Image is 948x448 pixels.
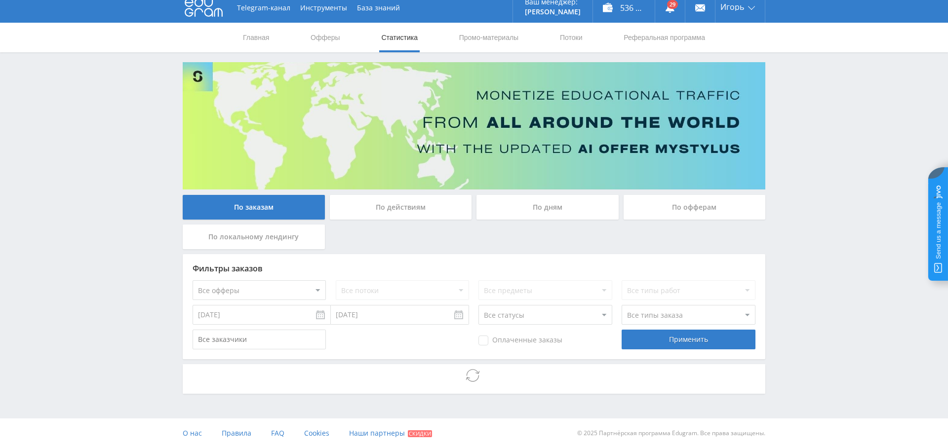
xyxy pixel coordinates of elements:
[408,430,432,437] span: Скидки
[183,224,325,249] div: По локальному лендингу
[183,62,765,189] img: Banner
[304,418,329,448] a: Cookies
[330,195,472,220] div: По действиям
[183,195,325,220] div: По заказам
[380,23,419,52] a: Статистика
[193,264,755,273] div: Фильтры заказов
[222,418,251,448] a: Правила
[183,428,202,438] span: О нас
[479,418,765,448] div: © 2025 Партнёрская программа Edugram. Все права защищены.
[476,195,619,220] div: По дням
[559,23,584,52] a: Потоки
[624,195,766,220] div: По офферам
[623,23,706,52] a: Реферальная программа
[478,336,562,345] span: Оплаченные заказы
[271,418,284,448] a: FAQ
[720,3,744,11] span: Игорь
[622,330,755,349] div: Применить
[222,428,251,438] span: Правила
[525,8,581,16] p: [PERSON_NAME]
[183,418,202,448] a: О нас
[310,23,341,52] a: Офферы
[271,428,284,438] span: FAQ
[349,418,432,448] a: Наши партнеры Скидки
[242,23,270,52] a: Главная
[193,330,326,349] input: Все заказчики
[458,23,519,52] a: Промо-материалы
[349,428,405,438] span: Наши партнеры
[304,428,329,438] span: Cookies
